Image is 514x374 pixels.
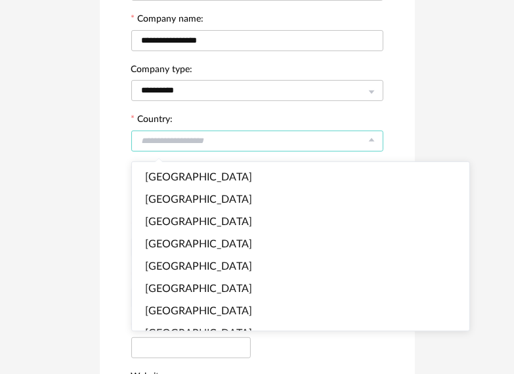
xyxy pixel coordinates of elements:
label: Country: [131,115,173,127]
span: [GEOGRAPHIC_DATA] [145,261,252,272]
span: [GEOGRAPHIC_DATA] [145,217,252,227]
span: [GEOGRAPHIC_DATA] [145,239,252,249]
label: Company type: [131,65,193,77]
span: [GEOGRAPHIC_DATA] [145,306,252,316]
span: [GEOGRAPHIC_DATA] [145,172,252,182]
label: Company name: [131,14,204,26]
span: [GEOGRAPHIC_DATA] [145,194,252,205]
span: [GEOGRAPHIC_DATA] [145,283,252,294]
